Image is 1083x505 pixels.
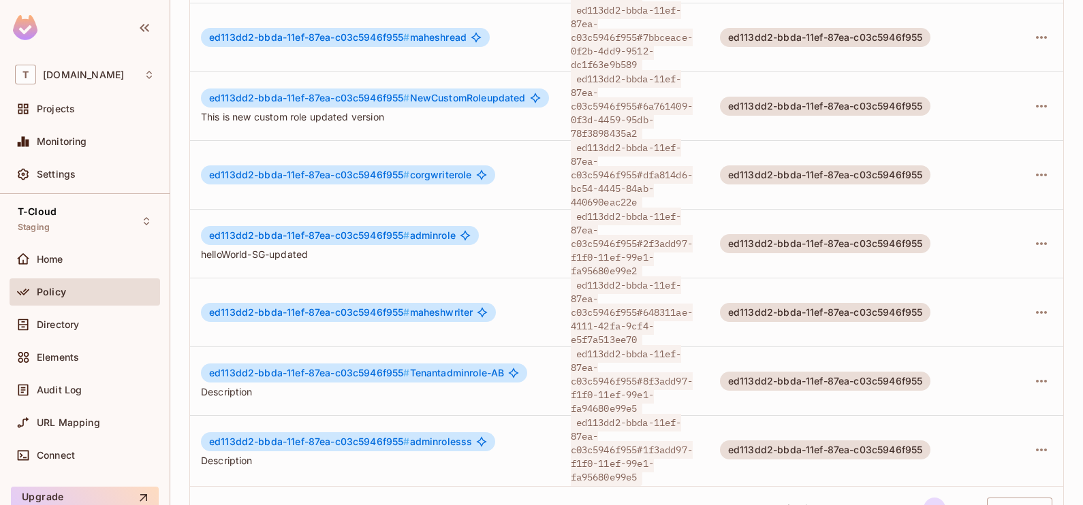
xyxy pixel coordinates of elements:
[571,1,693,74] span: ed113dd2-bbda-11ef-87ea-c03c5946f955#7bbceace-0f2b-4dd9-9512-dc1f63e9b589
[209,306,410,318] span: ed113dd2-bbda-11ef-87ea-c03c5946f955
[403,92,409,103] span: #
[209,169,472,180] span: corgwriterole
[201,385,549,398] span: Description
[37,352,79,363] span: Elements
[37,136,87,147] span: Monitoring
[209,367,410,378] span: ed113dd2-bbda-11ef-87ea-c03c5946f955
[403,306,409,318] span: #
[209,32,467,43] span: maheshread
[37,450,75,461] span: Connect
[720,234,930,253] div: ed113dd2-bbda-11ef-87ea-c03c5946f955
[720,303,930,322] div: ed113dd2-bbda-11ef-87ea-c03c5946f955
[37,417,100,428] span: URL Mapping
[209,31,410,43] span: ed113dd2-bbda-11ef-87ea-c03c5946f955
[571,139,693,211] span: ed113dd2-bbda-11ef-87ea-c03c5946f955#dfa814d6-bc54-4445-84ab-440690eac22e
[37,287,66,297] span: Policy
[37,103,75,114] span: Projects
[13,15,37,40] img: SReyMgAAAABJRU5ErkJggg==
[37,385,82,395] span: Audit Log
[37,254,63,265] span: Home
[720,372,930,391] div: ed113dd2-bbda-11ef-87ea-c03c5946f955
[209,368,504,378] span: Tenantadminrole-AB
[571,414,693,486] span: ed113dd2-bbda-11ef-87ea-c03c5946f955#1f3add97-f1f0-11ef-99e1-fa95680e99e5
[571,208,693,280] span: ed113dd2-bbda-11ef-87ea-c03c5946f955#2f3add97-f1f0-11ef-99e1-fa95680e99e2
[209,169,410,180] span: ed113dd2-bbda-11ef-87ea-c03c5946f955
[403,31,409,43] span: #
[201,248,549,261] span: helloWorld-SG-updated
[720,28,930,47] div: ed113dd2-bbda-11ef-87ea-c03c5946f955
[37,319,79,330] span: Directory
[43,69,124,80] span: Workspace: t-mobile.com
[18,222,50,233] span: Staging
[15,65,36,84] span: T
[571,70,693,142] span: ed113dd2-bbda-11ef-87ea-c03c5946f955#6a761409-0f3d-4459-95db-78f3898435a2
[571,345,693,417] span: ed113dd2-bbda-11ef-87ea-c03c5946f955#8f3add97-f1f0-11ef-99e1-fa94680e99e5
[403,229,409,241] span: #
[201,110,549,123] span: This is new custom role updated version
[18,206,57,217] span: T-Cloud
[720,440,930,459] div: ed113dd2-bbda-11ef-87ea-c03c5946f955
[403,169,409,180] span: #
[209,307,473,318] span: maheshwriter
[403,436,409,447] span: #
[209,229,410,241] span: ed113dd2-bbda-11ef-87ea-c03c5946f955
[720,97,930,116] div: ed113dd2-bbda-11ef-87ea-c03c5946f955
[37,169,76,180] span: Settings
[201,454,549,467] span: Description
[720,165,930,184] div: ed113dd2-bbda-11ef-87ea-c03c5946f955
[209,93,526,103] span: NewCustomRoleupdated
[209,436,472,447] span: adminrolesss
[571,276,693,348] span: ed113dd2-bbda-11ef-87ea-c03c5946f955#648311ae-4111-42fa-9cf4-e5f7a513ee70
[209,436,410,447] span: ed113dd2-bbda-11ef-87ea-c03c5946f955
[209,92,410,103] span: ed113dd2-bbda-11ef-87ea-c03c5946f955
[403,367,409,378] span: #
[209,230,456,241] span: adminrole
